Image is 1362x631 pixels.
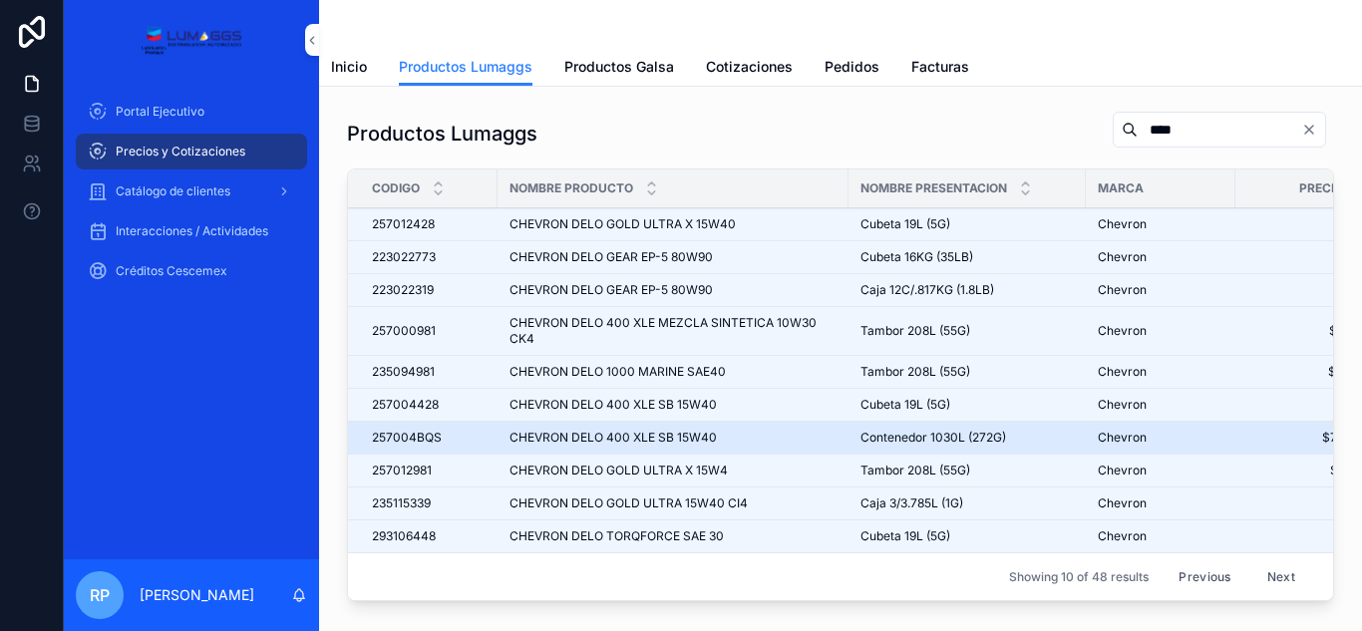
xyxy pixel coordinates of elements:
span: Chevron [1098,430,1147,446]
a: Créditos Cescemex [76,253,307,289]
span: CHEVRON DELO TORQFORCE SAE 30 [510,528,724,544]
span: Cubeta 19L (5G) [860,397,950,413]
a: Chevron [1098,364,1223,380]
a: Chevron [1098,323,1223,339]
a: 257004428 [372,397,486,413]
span: Nombre Producto [510,180,633,196]
a: Caja 3/3.785L (1G) [860,495,1074,511]
span: Chevron [1098,282,1147,298]
span: 257004BQS [372,430,442,446]
a: 257012428 [372,216,486,232]
span: Tambor 208L (55G) [860,364,970,380]
span: Cotizaciones [706,57,793,77]
span: CHEVRON DELO GEAR EP-5 80W90 [510,282,713,298]
button: Clear [1301,122,1325,138]
span: CHEVRON DELO GOLD ULTRA 15W40 CI4 [510,495,748,511]
font: Precios y Cotizaciones [116,144,245,158]
a: 293106448 [372,528,486,544]
a: CHEVRON DELO GOLD ULTRA X 15W40 [510,216,837,232]
span: Chevron [1098,495,1147,511]
a: Pedidos [825,49,879,89]
a: Tambor 208L (55G) [860,323,1074,339]
span: 257000981 [372,323,436,339]
button: Previous [1165,561,1244,592]
a: CHEVRON DELO 400 XLE MEZCLA SINTETICA 10W30 CK4 [510,315,837,347]
span: 257004428 [372,397,439,413]
span: Chevron [1098,528,1147,544]
h1: Productos Lumaggs [347,120,537,148]
a: 235115339 [372,495,486,511]
span: Productos Galsa [564,57,674,77]
a: 257012981 [372,463,486,478]
a: 223022773 [372,249,486,265]
a: Chevron [1098,495,1223,511]
span: Codigo [372,180,420,196]
a: Chevron [1098,282,1223,298]
span: CHEVRON DELO GOLD ULTRA X 15W4 [510,463,728,478]
button: Next [1253,561,1309,592]
a: Chevron [1098,397,1223,413]
span: Cubeta 19L (5G) [860,216,950,232]
a: Cubeta 19L (5G) [860,528,1074,544]
span: Contenedor 1030L (272G) [860,430,1006,446]
span: Showing 10 of 48 results [1009,569,1149,585]
span: CHEVRON DELO GOLD ULTRA X 15W40 [510,216,736,232]
a: Cubeta 16KG (35LB) [860,249,1074,265]
a: Contenedor 1030L (272G) [860,430,1074,446]
font: RP [90,585,110,605]
a: Precios y Cotizaciones [76,134,307,169]
a: 257004BQS [372,430,486,446]
span: Facturas [911,57,969,77]
a: CHEVRON DELO GOLD ULTRA 15W40 CI4 [510,495,837,511]
font: Portal Ejecutivo [116,104,204,119]
span: Marca [1098,180,1144,196]
a: 223022319 [372,282,486,298]
a: CHEVRON DELO GEAR EP-5 80W90 [510,282,837,298]
a: Chevron [1098,430,1223,446]
a: Interacciones / Actividades [76,213,307,249]
a: 235094981 [372,364,486,380]
a: Portal Ejecutivo [76,94,307,130]
a: Catálogo de clientes [76,173,307,209]
span: Chevron [1098,216,1147,232]
a: Cotizaciones [706,49,793,89]
a: Cubeta 19L (5G) [860,216,1074,232]
span: CHEVRON DELO 400 XLE SB 15W40 [510,430,717,446]
a: CHEVRON DELO TORQFORCE SAE 30 [510,528,837,544]
a: Caja 12C/.817KG (1.8LB) [860,282,1074,298]
span: Productos Lumaggs [399,57,532,77]
a: Chevron [1098,463,1223,478]
span: 235115339 [372,495,431,511]
span: 257012981 [372,463,432,478]
font: Créditos Cescemex [116,263,227,278]
a: CHEVRON DELO 1000 MARINE SAE40 [510,364,837,380]
img: Logotipo de la aplicación [141,24,241,56]
span: Chevron [1098,249,1147,265]
a: Cubeta 19L (5G) [860,397,1074,413]
span: Pedidos [825,57,879,77]
span: Tambor 208L (55G) [860,323,970,339]
span: CHEVRON DELO GEAR EP-5 80W90 [510,249,713,265]
span: Inicio [331,57,367,77]
span: Chevron [1098,463,1147,478]
a: Facturas [911,49,969,89]
a: CHEVRON DELO GEAR EP-5 80W90 [510,249,837,265]
span: Tambor 208L (55G) [860,463,970,478]
span: Nombre Presentacion [860,180,1007,196]
span: Cubeta 16KG (35LB) [860,249,973,265]
span: 257012428 [372,216,435,232]
a: CHEVRON DELO 400 XLE SB 15W40 [510,430,837,446]
a: Chevron [1098,249,1223,265]
a: CHEVRON DELO GOLD ULTRA X 15W4 [510,463,837,478]
a: Tambor 208L (55G) [860,364,1074,380]
span: Chevron [1098,364,1147,380]
a: Productos Lumaggs [399,49,532,87]
a: Chevron [1098,216,1223,232]
span: 293106448 [372,528,436,544]
span: Chevron [1098,397,1147,413]
a: Productos Galsa [564,49,674,89]
div: contenido desplazable [64,80,319,315]
a: Tambor 208L (55G) [860,463,1074,478]
a: CHEVRON DELO 400 XLE SB 15W40 [510,397,837,413]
